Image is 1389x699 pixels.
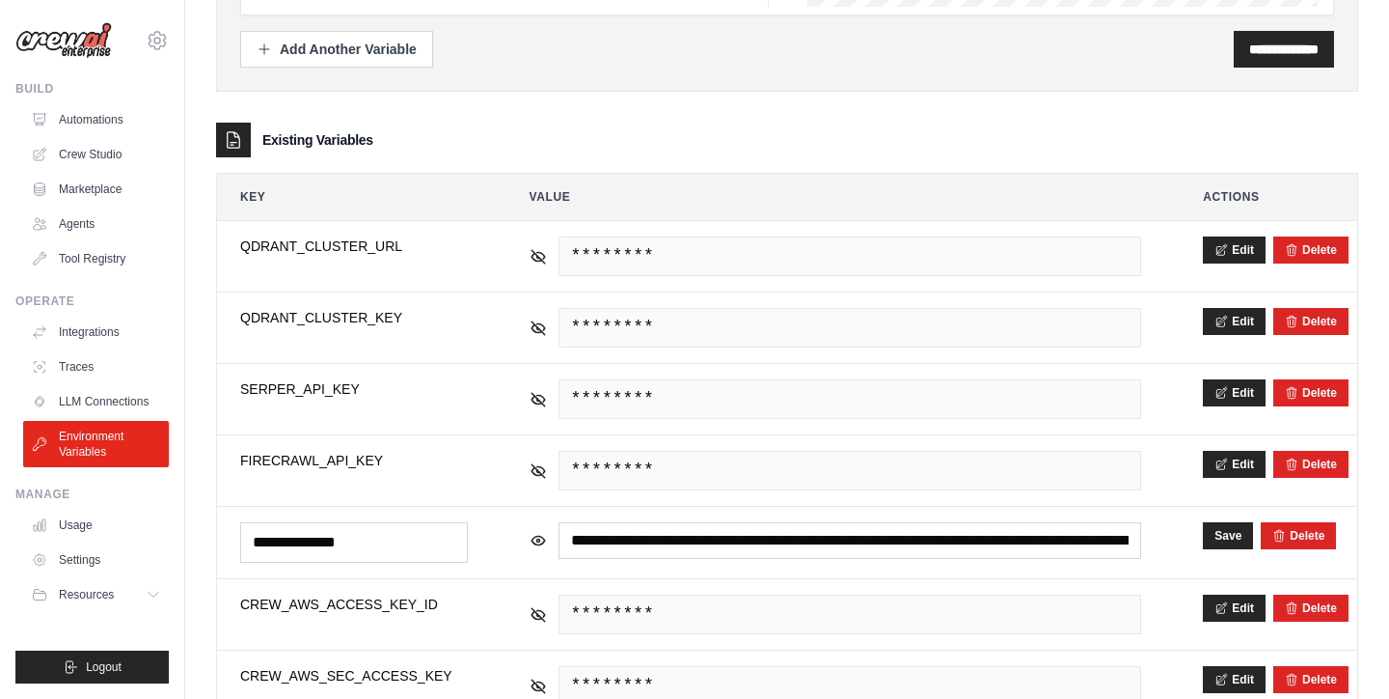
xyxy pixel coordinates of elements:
div: Manage [15,487,169,502]
span: FIRECRAWL_API_KEY [240,451,468,470]
button: Delete [1272,528,1324,544]
span: QDRANT_CLUSTER_URL [240,237,468,256]
button: Delete [1285,601,1337,616]
button: Edit [1203,595,1266,622]
a: Environment Variables [23,421,169,467]
th: Key [217,174,491,220]
span: CREW_AWS_ACCESS_KEY_ID [240,595,468,614]
div: Build [15,81,169,97]
div: Operate [15,294,169,309]
button: Edit [1203,451,1266,478]
a: Usage [23,510,169,541]
button: Save [1203,522,1253,549]
button: Edit [1203,308,1266,335]
div: Add Another Variable [257,40,417,59]
button: Delete [1285,314,1337,329]
button: Logout [15,651,169,684]
button: Edit [1203,666,1266,693]
h3: Existing Variables [262,130,373,150]
button: Resources [23,579,169,610]
span: SERPER_API_KEY [240,379,468,399]
button: Add Another Variable [240,31,433,68]
a: Crew Studio [23,139,169,170]
a: Marketplace [23,174,169,205]
span: Resources [59,587,114,602]
span: CREW_AWS_SEC_ACCESS_KEY [240,666,468,685]
span: Logout [86,659,122,675]
button: Delete [1285,457,1337,472]
a: Traces [23,351,169,382]
button: Delete [1285,385,1337,401]
button: Delete [1285,242,1337,258]
a: Agents [23,209,169,239]
a: Tool Registry [23,243,169,274]
a: LLM Connections [23,386,169,417]
button: Delete [1285,672,1337,687]
a: Settings [23,545,169,575]
a: Integrations [23,317,169,348]
th: Actions [1180,174,1357,220]
button: Edit [1203,379,1266,406]
button: Edit [1203,237,1266,264]
a: Automations [23,104,169,135]
span: QDRANT_CLUSTER_KEY [240,308,468,327]
th: Value [506,174,1165,220]
img: Logo [15,22,112,59]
